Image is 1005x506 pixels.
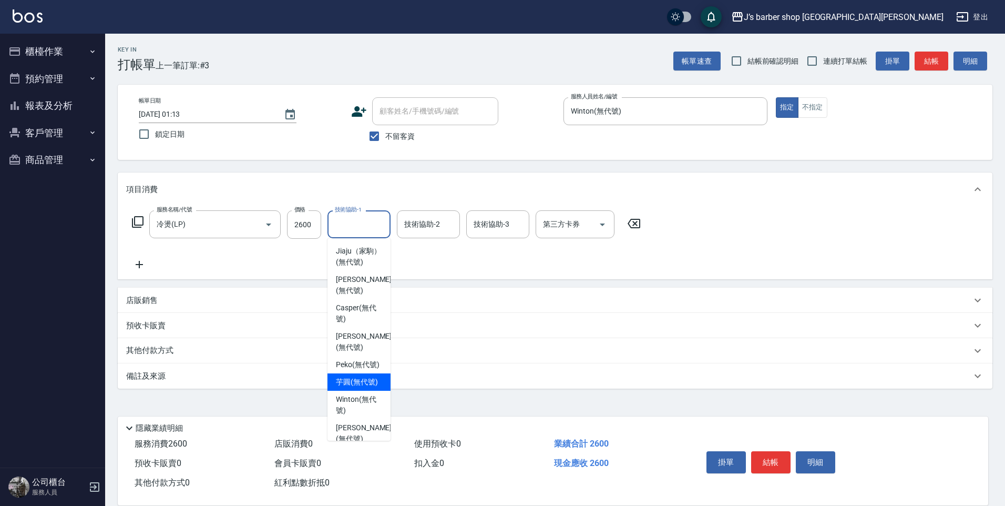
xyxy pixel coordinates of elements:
[136,423,183,434] p: 隱藏業績明細
[135,439,187,449] span: 服務消費 2600
[274,478,330,488] span: 紅利點數折抵 0
[673,52,721,71] button: 帳單速查
[139,106,273,123] input: YYYY/MM/DD hh:mm
[126,184,158,195] p: 項目消費
[823,56,867,67] span: 連續打單結帳
[135,478,190,488] span: 其他付款方式 0
[155,129,184,140] span: 鎖定日期
[32,477,86,488] h5: 公司櫃台
[126,345,179,357] p: 其他付款方式
[336,274,392,296] span: [PERSON_NAME] (無代號)
[157,206,192,214] label: 服務名稱/代號
[414,458,444,468] span: 扣入金 0
[336,377,378,388] span: 芋圓 (無代號)
[32,488,86,497] p: 服務人員
[4,92,101,119] button: 報表及分析
[118,363,992,389] div: 備註及來源
[747,56,799,67] span: 結帳前確認明細
[335,206,362,214] label: 技術協助-1
[336,422,392,444] span: [PERSON_NAME] (無代號)
[952,7,992,27] button: 登出
[336,246,382,268] span: Jiaju（家駒） (無代號)
[953,52,987,71] button: 明細
[118,46,156,53] h2: Key In
[701,6,722,27] button: save
[118,173,992,206] div: 項目消費
[139,97,161,105] label: 帳單日期
[706,451,746,473] button: 掛單
[118,338,992,363] div: 其他付款方式
[13,9,43,23] img: Logo
[571,93,617,100] label: 服務人員姓名/編號
[336,302,382,325] span: Casper (無代號)
[278,102,303,127] button: Choose date, selected date is 2025-09-05
[776,97,798,118] button: 指定
[126,320,166,331] p: 預收卡販賣
[751,451,791,473] button: 結帳
[385,131,415,142] span: 不留客資
[414,439,461,449] span: 使用預收卡 0
[554,458,609,468] span: 現金應收 2600
[594,216,611,233] button: Open
[135,458,181,468] span: 預收卡販賣 0
[118,57,156,72] h3: 打帳單
[8,477,29,498] img: Person
[554,439,609,449] span: 業績合計 2600
[336,331,392,353] span: [PERSON_NAME] (無代號)
[4,146,101,174] button: 商品管理
[798,97,827,118] button: 不指定
[876,52,909,71] button: 掛單
[274,439,313,449] span: 店販消費 0
[336,394,382,416] span: Winton (無代號)
[796,451,835,473] button: 明細
[118,288,992,313] div: 店販銷售
[118,313,992,338] div: 預收卡販賣
[294,206,305,214] label: 價格
[126,295,158,306] p: 店販銷售
[727,6,948,28] button: J’s barber shop [GEOGRAPHIC_DATA][PERSON_NAME]
[4,65,101,93] button: 預約管理
[915,52,948,71] button: 結帳
[156,59,210,72] span: 上一筆訂單:#3
[260,216,277,233] button: Open
[336,359,380,370] span: Peko (無代號)
[744,11,944,24] div: J’s barber shop [GEOGRAPHIC_DATA][PERSON_NAME]
[4,38,101,65] button: 櫃檯作業
[4,119,101,147] button: 客戶管理
[126,371,166,382] p: 備註及來源
[274,458,321,468] span: 會員卡販賣 0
